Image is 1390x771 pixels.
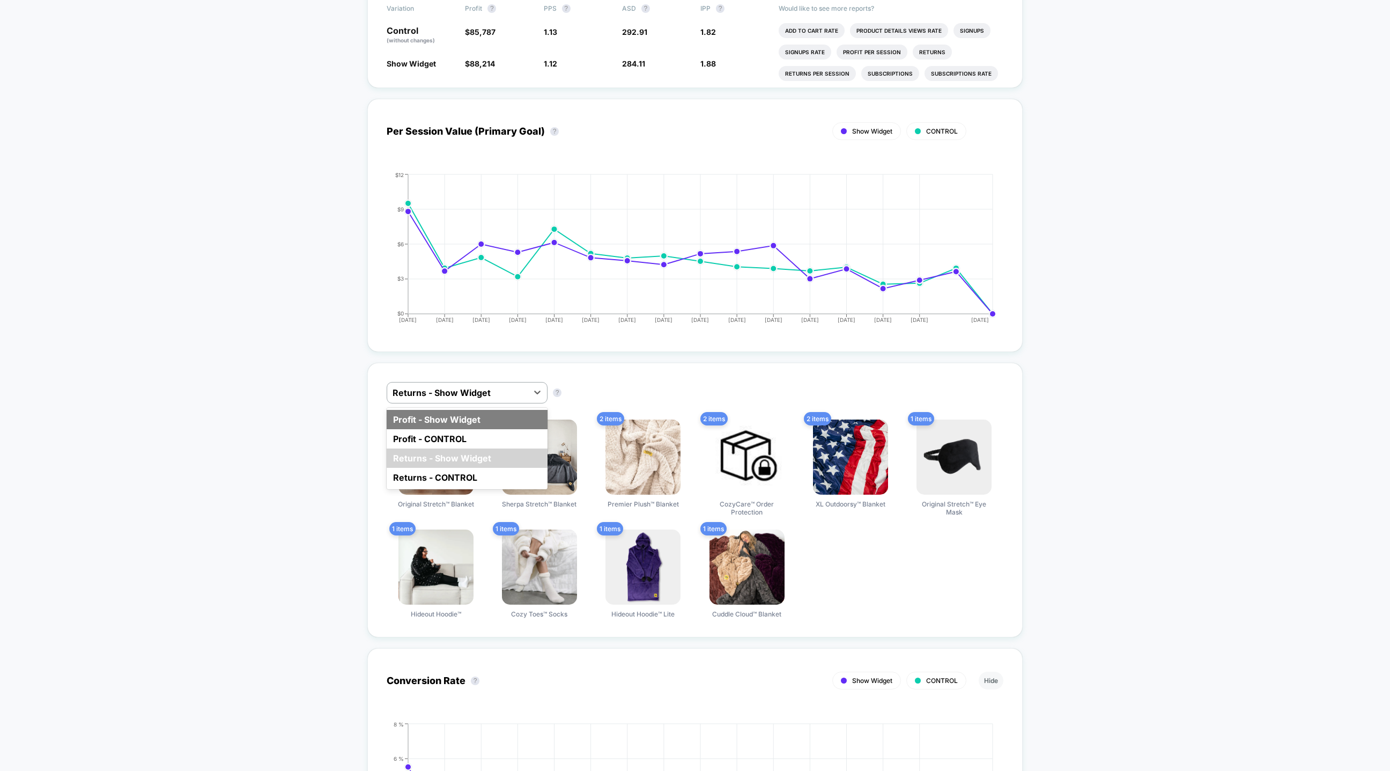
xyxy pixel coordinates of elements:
span: 2 items [597,412,624,425]
button: ? [562,4,571,13]
span: 2 items [804,412,831,425]
tspan: [DATE] [472,317,490,323]
span: 1 items [908,412,934,425]
tspan: [DATE] [971,317,989,323]
img: Original Stretch™ Eye Mask [916,420,992,495]
div: Returns - CONTROL [387,468,548,487]
span: IPP [700,4,711,12]
span: 85,787 [470,27,496,36]
li: Subscriptions [861,66,919,81]
img: Cozy Toes™ Socks [502,530,577,605]
span: $ [465,59,495,68]
span: Profit [465,4,482,12]
span: 1.13 [544,27,557,36]
tspan: [DATE] [509,317,527,323]
span: PPS [544,4,557,12]
span: Cozy Toes™ Socks [511,610,567,618]
span: 1 items [389,522,416,535]
li: Signups Rate [779,45,831,60]
span: 2 items [700,412,728,425]
span: 292.91 [622,27,647,36]
tspan: [DATE] [801,317,819,323]
tspan: [DATE] [436,317,454,323]
div: Profit - CONTROL [387,429,548,449]
span: $ [465,27,496,36]
button: Hide [979,672,1003,689]
span: 1.88 [700,59,716,68]
span: Variation [387,4,446,13]
span: 88,214 [470,59,495,68]
span: Original Stretch™ Blanket [398,500,474,508]
span: Hideout Hoodie™ Lite [611,610,675,618]
span: Show Widget [852,127,892,135]
tspan: [DATE] [399,317,417,323]
li: Returns [913,45,952,60]
span: 1 items [597,522,623,535]
tspan: 8 % [394,721,404,727]
img: CozyCare™ Order Protection [709,420,785,495]
span: Original Stretch™ Eye Mask [914,500,994,516]
tspan: $12 [395,171,404,178]
li: Profit Per Session [837,45,907,60]
span: Show Widget [387,59,436,68]
li: Product Details Views Rate [850,23,948,38]
div: PER_SESSION_VALUE [376,172,993,333]
tspan: [DATE] [838,317,855,323]
img: Hideout Hoodie™ Lite [605,530,681,605]
tspan: [DATE] [618,317,636,323]
tspan: $0 [397,310,404,317]
button: ? [553,388,561,397]
span: Premier Plush™ Blanket [608,500,679,508]
tspan: 6 % [394,755,404,761]
tspan: $6 [397,240,404,247]
button: ? [471,677,479,685]
span: 1 items [493,522,519,535]
span: Hideout Hoodie™ [411,610,461,618]
tspan: $9 [397,205,404,212]
button: ? [716,4,724,13]
span: CONTROL [926,127,958,135]
img: Cuddle Cloud™ Blanket [709,530,785,605]
p: Would like to see more reports? [779,4,1003,12]
li: Add To Cart Rate [779,23,845,38]
span: (without changes) [387,37,435,43]
span: 284.11 [622,59,645,68]
button: ? [641,4,650,13]
div: Profit - Show Widget [387,410,548,429]
img: Premier Plush™ Blanket [605,420,681,495]
tspan: [DATE] [911,317,928,323]
span: 1.12 [544,59,557,68]
span: Sherpa Stretch™ Blanket [502,500,576,508]
span: Cuddle Cloud™ Blanket [712,610,781,618]
span: ASD [622,4,636,12]
tspan: [DATE] [692,317,709,323]
tspan: $3 [397,275,404,282]
tspan: [DATE] [582,317,600,323]
tspan: [DATE] [655,317,672,323]
button: ? [550,127,559,136]
span: 1 items [700,522,727,535]
p: Control [387,26,454,45]
tspan: [DATE] [545,317,563,323]
img: Hideout Hoodie™ [398,530,474,605]
li: Subscriptions Rate [925,66,998,81]
div: Returns - Show Widget [387,449,548,468]
tspan: [DATE] [765,317,782,323]
span: Show Widget [852,677,892,685]
span: CozyCare™ Order Protection [707,500,787,516]
tspan: [DATE] [728,317,746,323]
tspan: [DATE] [874,317,892,323]
span: CONTROL [926,677,958,685]
span: 1.82 [700,27,716,36]
span: XL Outdoorsy™ Blanket [816,500,885,508]
li: Returns Per Session [779,66,856,81]
button: ? [487,4,496,13]
li: Signups [953,23,990,38]
img: XL Outdoorsy™ Blanket [813,420,888,495]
